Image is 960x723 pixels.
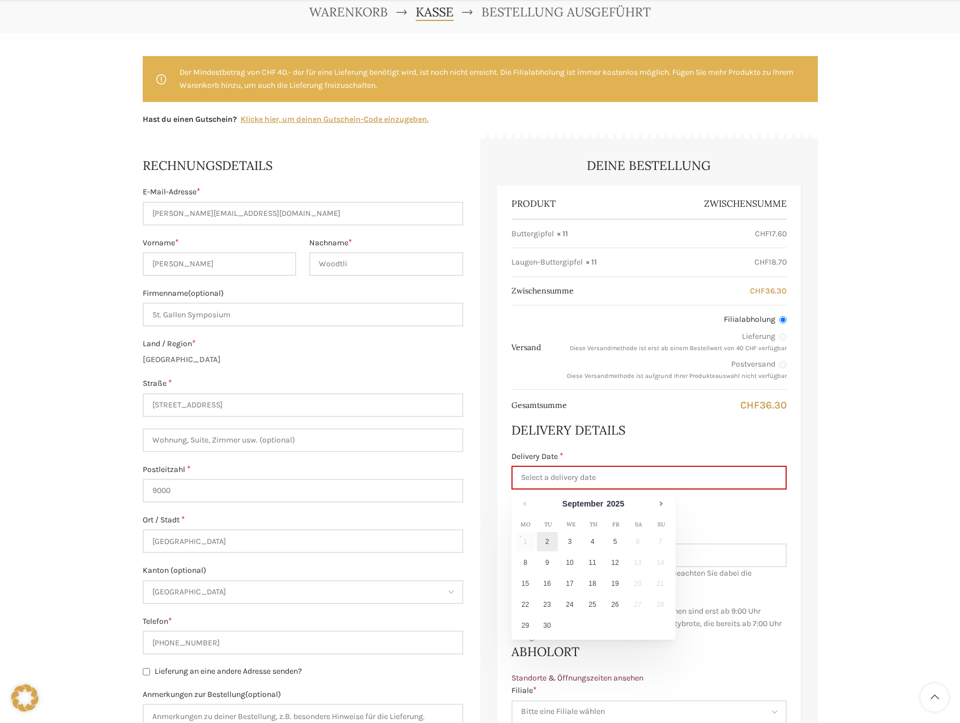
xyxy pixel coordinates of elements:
[628,574,650,595] td: Unavailable
[514,532,537,553] td: Unavailable
[553,359,787,370] label: Postversand
[511,228,554,240] span: Buttergipfel
[750,286,765,296] span: CHF
[537,595,558,614] a: 23
[557,228,568,240] strong: × 11
[582,553,603,572] a: 11
[605,532,626,551] a: 5
[511,334,547,362] th: Versand
[170,565,206,575] span: (optional)
[143,688,463,701] label: Anmerkungen zur Bestellung
[582,521,605,529] span: Thursday
[481,2,651,22] span: Bestellung ausgeführt
[511,466,787,490] input: Select a delivery date
[516,595,535,614] a: 22
[143,393,463,417] input: Straßenname und Hausnummer
[628,553,650,574] td: Unavailable
[582,595,603,614] a: 25
[309,2,388,22] a: Warenkorb
[553,331,787,342] label: Lieferung
[143,237,297,249] label: Vorname
[155,666,302,676] span: Lieferung an eine andere Adresse senden?
[143,56,818,102] div: Der Mindestbetrag von CHF 40.- der für eine Lieferung benötigt wird, ist noch nicht erreicht. Die...
[511,568,782,641] span: Bitte geben Sie die gewünschte Abholzeit ein. Beachten Sie dabei die Öffnungszeiten der gewählten...
[650,532,673,553] td: Unavailable
[143,157,463,175] h3: Rechnungsdetails
[560,574,581,593] a: 17
[755,229,769,239] span: CHF
[143,668,150,675] input: Lieferung an eine andere Adresse senden?
[553,314,787,325] label: Filialabholung
[511,684,787,697] label: Filiale
[607,499,624,508] span: 2025
[649,189,787,218] th: Zwischensumme
[628,532,650,553] td: Unavailable
[511,643,787,661] h3: Abholort
[582,532,603,551] a: 4
[754,257,769,267] span: CHF
[516,574,535,593] a: 15
[497,157,801,175] h3: Deine Bestellung
[605,574,626,593] a: 19
[143,580,463,604] span: Kanton
[143,463,463,476] label: Postleitzahl
[144,581,462,603] span: St. Gallen
[537,553,558,572] a: 9
[560,521,582,529] span: Wednesday
[143,355,221,364] strong: [GEOGRAPHIC_DATA]
[754,257,787,267] bdi: 18.70
[309,4,388,20] span: Warenkorb
[560,553,581,572] a: 10
[537,532,558,551] a: 2
[650,553,673,574] td: Unavailable
[560,595,581,614] a: 24
[605,595,626,614] a: 26
[511,422,787,439] h3: Delivery Details
[516,494,535,513] a: Prev
[188,288,224,298] span: (optional)
[586,257,597,268] strong: × 11
[511,490,787,502] span: Please choose a date for your delivery.
[628,521,650,529] span: Saturday
[650,574,673,595] td: Unavailable
[245,690,281,699] span: (optional)
[143,113,429,126] div: Hast du einen Gutschein?
[416,2,454,22] a: Kasse
[511,392,573,420] th: Gesamtsumme
[650,595,673,616] td: Unavailable
[537,574,558,593] a: 16
[511,277,579,305] th: Zwischensumme
[511,673,643,683] a: Standorte & Öffnungszeiten ansehen
[143,514,463,526] label: Ort / Stadt
[514,521,537,529] span: Monday
[416,4,454,20] span: Kasse
[516,616,535,635] a: 29
[309,237,463,249] label: Nachname
[567,372,787,380] small: Diese Versandmethode ist aufgrund Ihrer Produkteauswahl nicht verfügbar
[562,499,603,508] span: September
[143,186,463,198] label: E-Mail-Adresse
[143,287,463,300] label: Firmenname
[241,113,429,126] a: Gutscheincode eingeben
[516,553,535,572] a: 8
[143,615,463,628] label: Telefon
[652,494,671,513] a: Next
[605,553,626,572] a: 12
[143,338,463,350] label: Land / Region
[511,189,649,218] th: Produkt
[628,595,650,616] td: Unavailable
[511,257,583,268] span: Laugen-Buttergipfel
[755,229,787,239] bdi: 17.60
[750,286,787,296] bdi: 36.30
[143,564,463,577] label: Kanton
[143,428,463,452] input: Wohnung, Suite, Zimmer usw. (optional)
[537,521,560,529] span: Tuesday
[537,616,558,635] a: 30
[511,450,787,463] label: Delivery Date
[570,345,787,352] small: Diese Versandmethode ist erst ab einem Bestellwert von 40 CHF verfügbar
[740,399,787,411] bdi: 36.30
[740,399,760,411] span: CHF
[143,377,463,390] label: Straße
[650,521,673,529] span: Sunday
[920,683,949,712] a: Scroll to top button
